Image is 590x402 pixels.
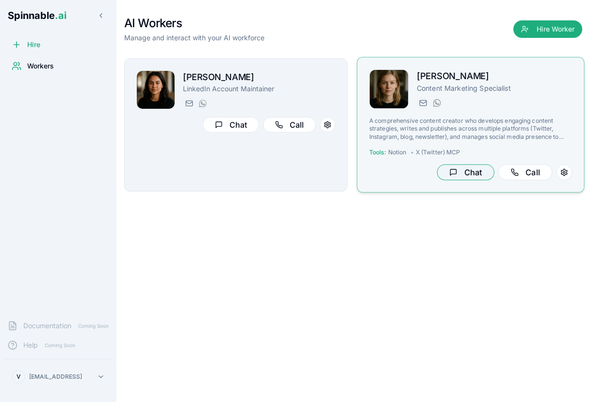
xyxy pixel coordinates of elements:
button: Hire Worker [513,20,582,38]
h1: AI Workers [124,16,264,31]
span: Coming Soon [42,341,78,350]
p: Manage and interact with your AI workforce [124,33,264,43]
button: WhatsApp [430,97,442,109]
p: LinkedIn Account Maintainer [183,84,335,94]
p: Content Marketing Specialist [417,83,572,93]
p: A comprehensive content creator who develops engaging content strategies, writes and publishes ac... [369,117,572,141]
span: Tools: [369,149,386,156]
span: Spinnable [8,10,66,21]
span: Coming Soon [75,321,112,331]
button: Send email to harriet.lee@getspinnable.ai [183,98,195,109]
img: WhatsApp [433,99,441,107]
span: Documentation [23,321,71,331]
span: .ai [55,10,66,21]
button: Chat [437,165,494,181]
button: WhatsApp [197,98,208,109]
p: [EMAIL_ADDRESS] [29,373,82,381]
button: Chat [203,117,259,133]
button: Call [498,165,552,181]
h2: [PERSON_NAME] [183,70,335,84]
span: Help [23,340,38,350]
span: V [16,373,21,381]
button: V[EMAIL_ADDRESS] [8,367,109,386]
h2: [PERSON_NAME] [417,69,572,84]
img: Sofia Guðmundsson [370,70,409,109]
span: X (Twitter) MCP [416,149,460,156]
a: Hire Worker [513,25,582,35]
button: Call [263,117,316,133]
img: Harriet Lee [137,71,175,109]
img: WhatsApp [199,100,207,107]
span: Workers [27,61,54,71]
span: Hire [27,40,40,50]
button: Send email to sofia@getspinnable.ai [417,97,428,109]
span: Notion [388,149,407,156]
span: • [410,149,414,156]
